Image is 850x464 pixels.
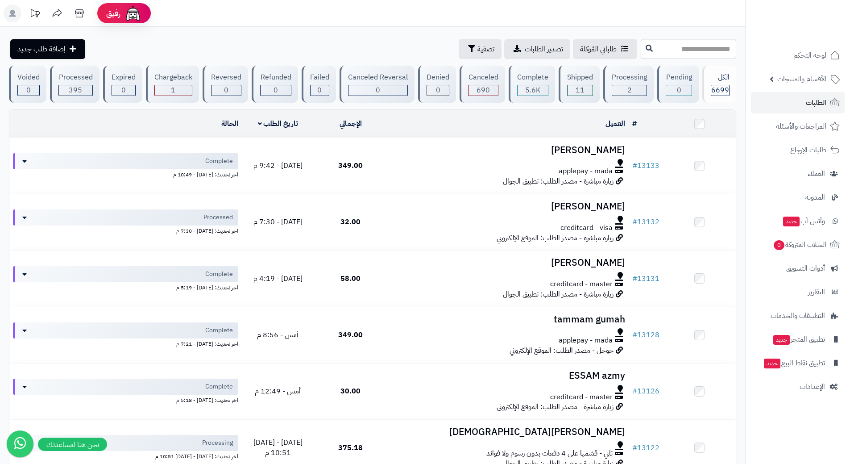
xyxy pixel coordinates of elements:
[7,66,48,103] a: Voided 0
[112,85,135,96] div: 0
[13,169,238,179] div: اخر تحديث: [DATE] - 10:49 م
[777,73,826,85] span: الأقسام والمنتجات
[580,44,617,54] span: طلباتي المُوكلة
[632,160,659,171] a: #13133
[171,85,175,96] span: 1
[253,437,303,458] span: [DATE] - [DATE] 10:51 م
[221,118,238,129] a: الحالة
[666,85,691,96] div: 0
[144,66,201,103] a: Chargeback 1
[124,4,142,22] img: ai-face.png
[800,380,825,393] span: الإعدادات
[632,217,659,227] a: #13132
[560,223,613,233] span: creditcard - visa
[13,451,238,460] div: اخر تحديث: [DATE] - [DATE] 10:51 م
[340,386,361,397] span: 30.00
[666,72,692,83] div: Pending
[300,66,338,103] a: Failed 0
[632,160,637,171] span: #
[338,66,416,103] a: Canceled Reversal 0
[751,139,845,161] a: طلبات الإرجاع
[477,85,490,96] span: 690
[504,39,570,59] a: تصدير الطلبات
[503,176,614,187] span: زيارة مباشرة - مصدر الطلب: تطبيق الجوال
[253,160,303,171] span: [DATE] - 9:42 م
[632,217,637,227] span: #
[261,85,290,96] div: 0
[808,286,825,298] span: التقارير
[427,85,449,96] div: 0
[751,45,845,66] a: لوحة التحكم
[390,371,625,381] h3: ESSAM azmy
[203,213,233,222] span: Processed
[155,85,192,96] div: 1
[751,210,845,232] a: وآتس آبجديد
[782,215,825,227] span: وآتس آب
[205,382,233,391] span: Complete
[338,443,363,453] span: 375.18
[416,66,458,103] a: Denied 0
[655,66,700,103] a: Pending 0
[211,85,241,96] div: 0
[201,66,250,103] a: Reversed 0
[557,66,601,103] a: Shipped 11
[783,217,800,226] span: جديد
[632,386,637,397] span: #
[250,66,299,103] a: Refunded 0
[793,49,826,62] span: لوحة التحكم
[436,85,440,96] span: 0
[390,201,625,212] h3: [PERSON_NAME]
[559,335,613,346] span: applepay - mada
[751,116,845,137] a: المراجعات والأسئلة
[348,72,408,83] div: Canceled Reversal
[632,330,659,340] a: #13128
[348,85,407,96] div: 0
[310,72,329,83] div: Failed
[764,359,780,368] span: جديد
[550,392,613,402] span: creditcard - master
[497,401,614,412] span: زيارة مباشرة - مصدر الطلب: الموقع الإلكتروني
[459,39,502,59] button: تصفية
[567,72,593,83] div: Shipped
[390,258,625,268] h3: [PERSON_NAME]
[773,238,826,251] span: السلات المتروكة
[274,85,278,96] span: 0
[26,85,31,96] span: 0
[627,85,632,96] span: 2
[808,167,825,180] span: العملاء
[376,85,380,96] span: 0
[751,305,845,326] a: التطبيقات والخدمات
[317,85,322,96] span: 0
[751,281,845,303] a: التقارير
[112,72,136,83] div: Expired
[486,448,613,459] span: تابي - قسّمها على 4 دفعات بدون رسوم ولا فوائد
[518,85,548,96] div: 5600
[340,273,361,284] span: 58.00
[257,330,299,340] span: أمس - 8:56 م
[101,66,144,103] a: Expired 0
[154,72,192,83] div: Chargeback
[632,273,637,284] span: #
[469,85,498,96] div: 690
[573,39,637,59] a: طلباتي المُوكلة
[751,187,845,208] a: المدونة
[13,226,238,235] div: اخر تحديث: [DATE] - 7:30 م
[507,66,557,103] a: Complete 5.6K
[503,289,614,300] span: زيارة مباشرة - مصدر الطلب: تطبيق الجوال
[568,85,593,96] div: 11
[751,376,845,397] a: الإعدادات
[48,66,101,103] a: Processed 395
[677,85,681,96] span: 0
[18,85,39,96] div: 0
[58,72,92,83] div: Processed
[24,4,46,25] a: تحديثات المنصة
[771,309,825,322] span: التطبيقات والخدمات
[211,72,241,83] div: Reversed
[390,145,625,155] h3: [PERSON_NAME]
[774,240,784,250] span: 0
[632,386,659,397] a: #13126
[17,72,40,83] div: Voided
[559,166,613,176] span: applepay - mada
[255,386,301,397] span: أمس - 12:49 م
[772,333,825,346] span: تطبيق المتجر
